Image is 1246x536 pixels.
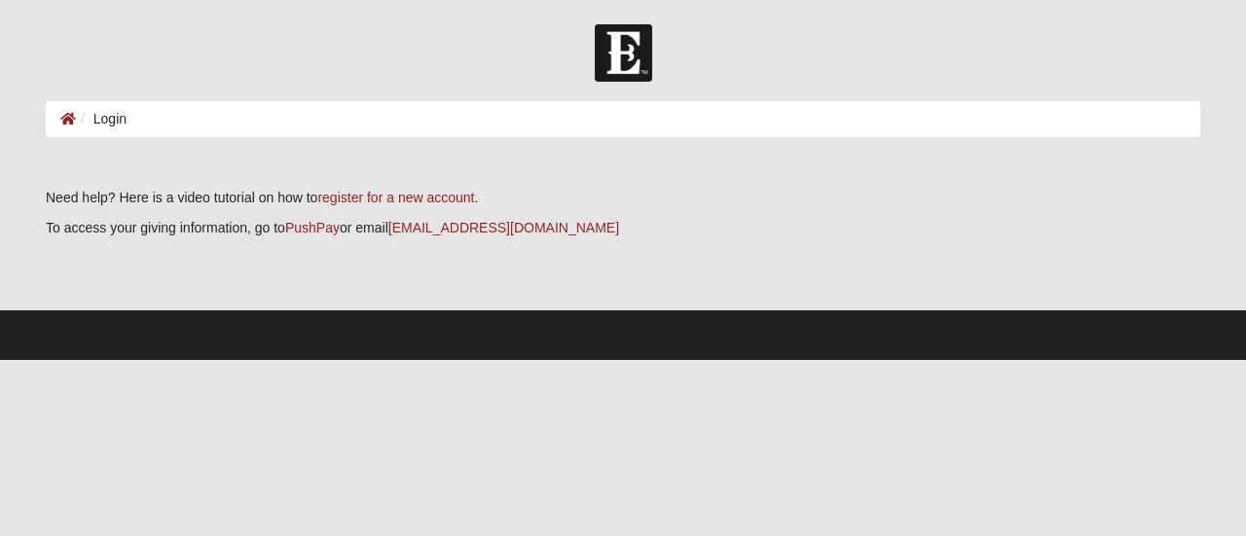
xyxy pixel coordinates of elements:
[46,188,1200,208] p: Need help? Here is a video tutorial on how to .
[388,220,619,235] a: [EMAIL_ADDRESS][DOMAIN_NAME]
[595,24,652,82] img: Church of Eleven22 Logo
[285,220,340,235] a: PushPay
[317,190,474,205] a: register for a new account
[46,218,1200,238] p: To access your giving information, go to or email
[76,109,127,129] li: Login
